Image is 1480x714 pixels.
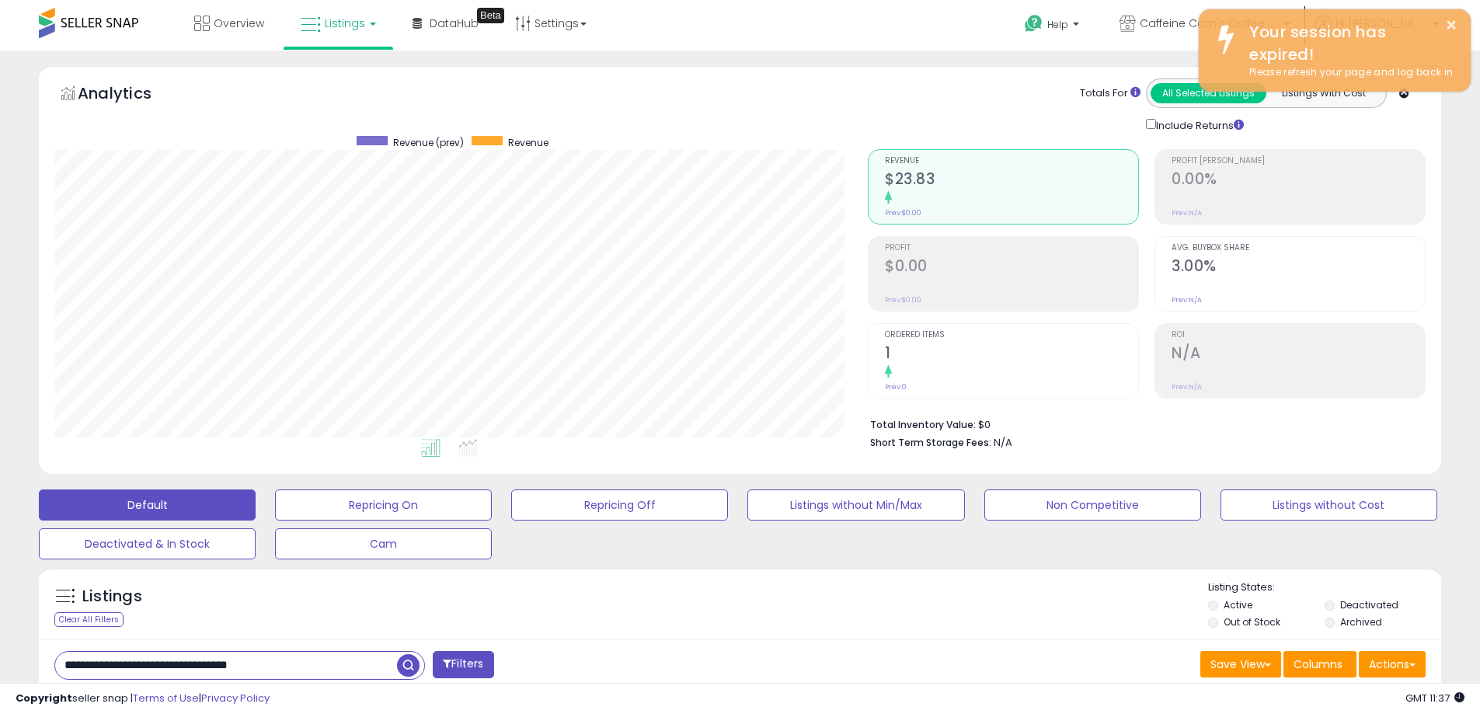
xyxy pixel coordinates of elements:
[870,418,976,431] b: Total Inventory Value:
[1359,651,1426,677] button: Actions
[1140,16,1280,31] span: Caffeine Cam's Coffee & Candy Company Inc.
[1172,331,1425,340] span: ROI
[1445,16,1457,35] button: ×
[16,691,72,705] strong: Copyright
[39,528,256,559] button: Deactivated & In Stock
[54,612,124,627] div: Clear All Filters
[201,691,270,705] a: Privacy Policy
[885,295,921,305] small: Prev: $0.00
[1238,21,1459,65] div: Your session has expired!
[1221,489,1437,521] button: Listings without Cost
[214,16,264,31] span: Overview
[885,157,1138,165] span: Revenue
[1200,651,1281,677] button: Save View
[747,489,964,521] button: Listings without Min/Max
[1172,170,1425,191] h2: 0.00%
[1172,244,1425,253] span: Avg. Buybox Share
[78,82,182,108] h5: Analytics
[430,16,479,31] span: DataHub
[994,435,1012,450] span: N/A
[870,414,1414,433] li: $0
[1172,208,1202,218] small: Prev: N/A
[325,16,365,31] span: Listings
[1172,382,1202,392] small: Prev: N/A
[1294,657,1342,672] span: Columns
[1224,615,1280,629] label: Out of Stock
[1012,2,1095,51] a: Help
[870,436,991,449] b: Short Term Storage Fees:
[1283,651,1356,677] button: Columns
[1266,83,1381,103] button: Listings With Cost
[885,344,1138,365] h2: 1
[1208,580,1441,595] p: Listing States:
[393,136,464,149] span: Revenue (prev)
[885,208,921,218] small: Prev: $0.00
[885,244,1138,253] span: Profit
[1238,65,1459,80] div: Please refresh your page and log back in
[984,489,1201,521] button: Non Competitive
[477,8,504,23] div: Tooltip anchor
[39,489,256,521] button: Default
[1151,83,1266,103] button: All Selected Listings
[133,691,199,705] a: Terms of Use
[1080,86,1140,101] div: Totals For
[1134,116,1262,134] div: Include Returns
[1340,615,1382,629] label: Archived
[1405,691,1464,705] span: 2025-08-11 11:37 GMT
[1340,598,1398,611] label: Deactivated
[16,691,270,706] div: seller snap | |
[1172,295,1202,305] small: Prev: N/A
[1172,157,1425,165] span: Profit [PERSON_NAME]
[433,651,493,678] button: Filters
[508,136,548,149] span: Revenue
[511,489,728,521] button: Repricing Off
[1172,344,1425,365] h2: N/A
[1224,598,1252,611] label: Active
[1047,18,1068,31] span: Help
[885,170,1138,191] h2: $23.83
[275,489,492,521] button: Repricing On
[275,528,492,559] button: Cam
[82,586,142,608] h5: Listings
[1172,257,1425,278] h2: 3.00%
[885,257,1138,278] h2: $0.00
[1024,14,1043,33] i: Get Help
[885,331,1138,340] span: Ordered Items
[885,382,907,392] small: Prev: 0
